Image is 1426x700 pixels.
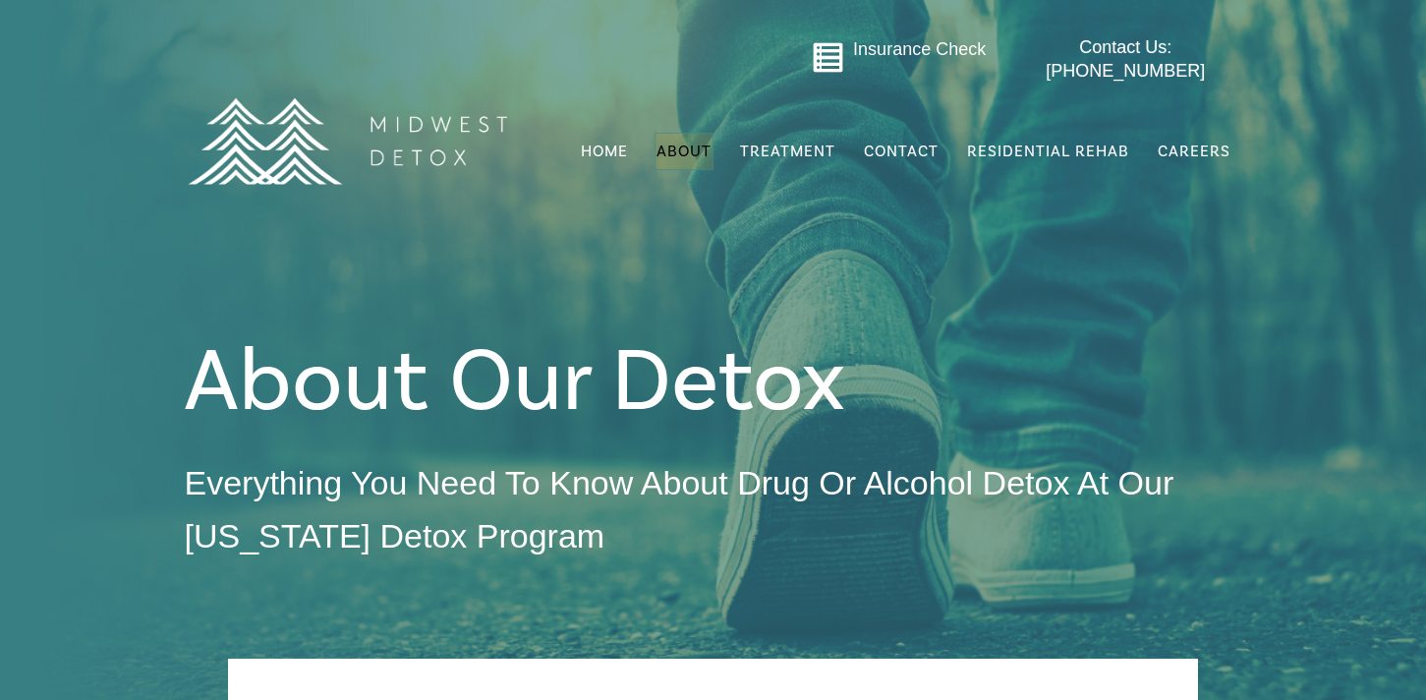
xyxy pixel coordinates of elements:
[965,133,1131,170] a: Residential Rehab
[1156,133,1232,170] a: Careers
[184,324,845,438] span: About Our Detox
[738,133,837,170] a: Treatment
[740,144,835,159] span: Treatment
[1007,36,1244,83] a: Contact Us: [PHONE_NUMBER]
[656,144,712,159] span: About
[853,39,986,59] a: Insurance Check
[1046,37,1205,80] span: Contact Us: [PHONE_NUMBER]
[812,41,844,81] a: Go to midwestdetox.com/message-form-page/
[864,144,939,159] span: Contact
[862,133,941,170] a: Contact
[655,133,713,170] a: About
[175,55,519,227] img: MD Logo Horitzontal white-01 (1) (1)
[581,142,628,161] span: Home
[579,133,630,170] a: Home
[967,142,1129,161] span: Residential Rehab
[184,464,1173,554] span: Everything you need to know about drug or Alcohol detox at Our [US_STATE] Detox program
[1158,142,1230,161] span: Careers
